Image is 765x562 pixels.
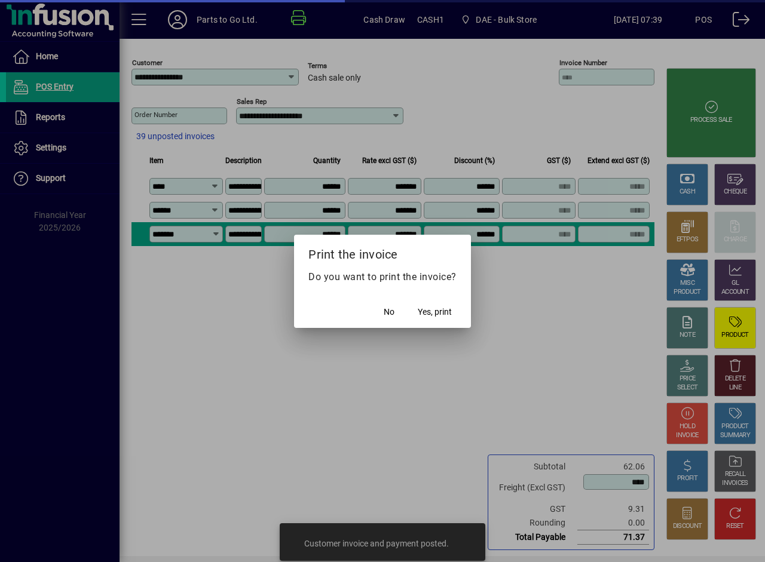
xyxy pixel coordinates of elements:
[370,302,408,323] button: No
[294,235,471,269] h2: Print the invoice
[308,270,457,284] p: Do you want to print the invoice?
[384,306,394,318] span: No
[418,306,452,318] span: Yes, print
[413,302,457,323] button: Yes, print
